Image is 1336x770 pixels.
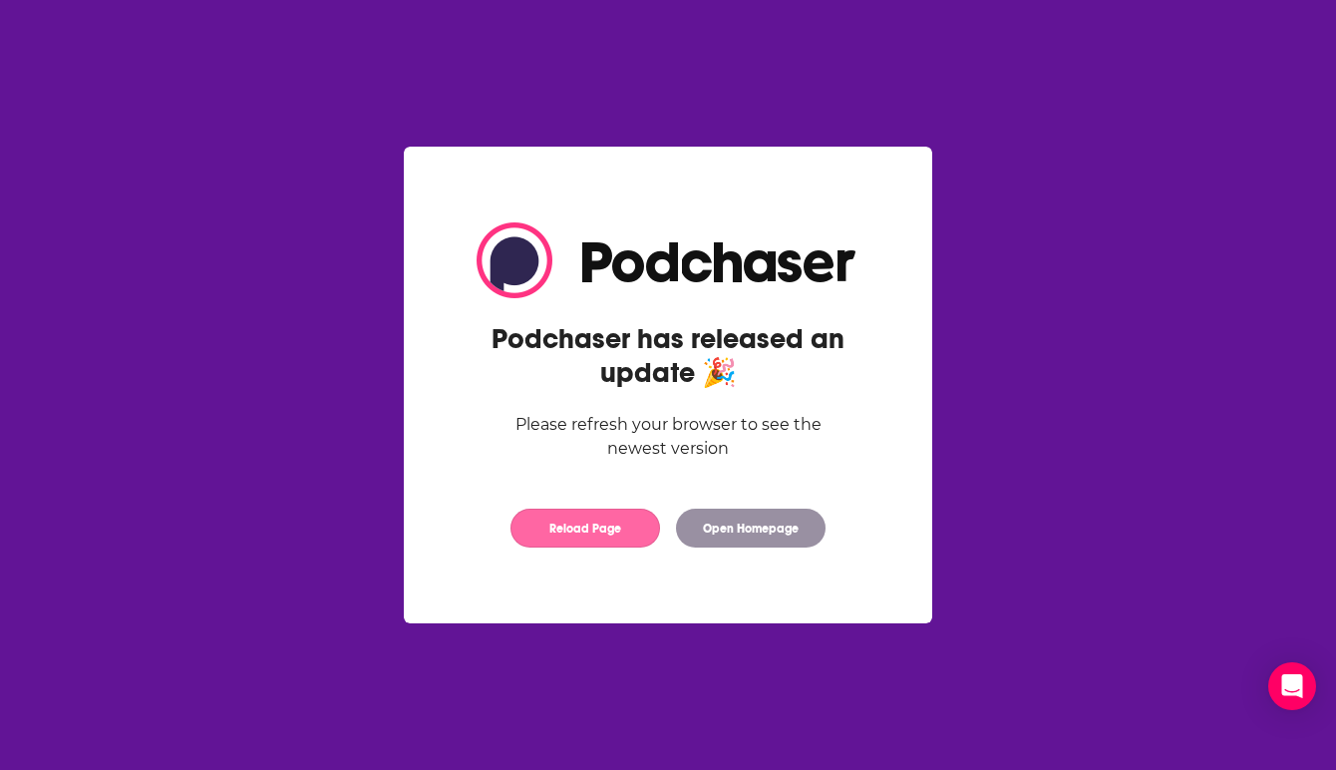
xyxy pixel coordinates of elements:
div: Open Intercom Messenger [1268,662,1316,710]
h2: Podchaser has released an update 🎉 [477,322,859,390]
button: Open Homepage [676,509,826,548]
button: Reload Page [510,509,660,548]
div: Please refresh your browser to see the newest version [477,413,859,461]
img: Logo [477,222,859,298]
